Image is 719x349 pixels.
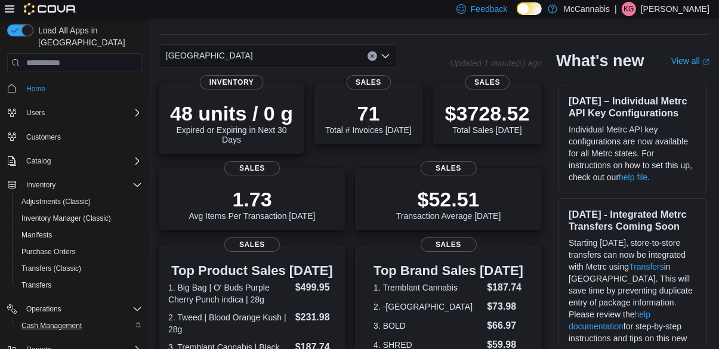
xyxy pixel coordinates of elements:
span: Sales [421,161,477,175]
h3: Top Brand Sales [DATE] [374,264,523,278]
a: Transfers [17,278,56,292]
button: Purchase Orders [12,243,147,260]
button: Home [2,79,147,97]
button: Adjustments (Classic) [12,193,147,210]
button: Cash Management [12,317,147,334]
dt: 3. BOLD [374,320,482,332]
p: | [615,2,617,16]
p: $3728.52 [445,101,530,125]
p: 71 [325,101,411,125]
a: View allExternal link [671,56,709,66]
span: KG [624,2,634,16]
p: 48 units / 0 g [168,101,295,125]
button: Inventory [2,177,147,193]
span: Transfers (Classic) [21,264,81,273]
span: Sales [224,237,280,252]
dd: $73.98 [487,299,523,314]
span: Home [21,81,142,95]
div: Transaction Average [DATE] [396,187,501,221]
button: Open list of options [381,51,390,61]
a: Cash Management [17,319,87,333]
a: Transfers [629,262,664,271]
dt: 1. Big Bag | O' Buds Purple Cherry Punch indica | 28g [168,282,291,305]
span: Transfers [21,280,51,290]
span: Users [21,106,142,120]
span: Customers [21,129,142,144]
button: Clear input [368,51,377,61]
button: Users [21,106,50,120]
span: Operations [21,302,142,316]
span: [GEOGRAPHIC_DATA] [166,48,253,63]
span: Inventory [200,75,264,89]
span: Sales [346,75,391,89]
p: Individual Metrc API key configurations are now available for all Metrc states. For instructions ... [569,123,697,183]
button: Inventory Manager (Classic) [12,210,147,227]
span: Adjustments (Classic) [21,197,91,206]
img: Cova [24,3,77,15]
dd: $499.95 [295,280,336,295]
span: Transfers (Classic) [17,261,142,276]
p: Updated 1 minute(s) ago [450,58,542,68]
span: Operations [26,304,61,314]
span: Sales [421,237,477,252]
span: Catalog [21,154,142,168]
span: Cash Management [17,319,142,333]
a: Customers [21,130,66,144]
span: Users [26,108,45,118]
dt: 2. Tweed | Blood Orange Kush | 28g [168,311,291,335]
h3: [DATE] – Individual Metrc API Key Configurations [569,95,697,119]
span: Inventory [21,178,142,192]
button: Inventory [21,178,60,192]
a: Adjustments (Classic) [17,194,95,209]
a: Inventory Manager (Classic) [17,211,116,226]
span: Inventory Manager (Classic) [21,214,111,223]
h3: Top Product Sales [DATE] [168,264,336,278]
button: Operations [2,301,147,317]
a: help file [619,172,647,182]
button: Transfers (Classic) [12,260,147,277]
a: Purchase Orders [17,245,81,259]
a: Transfers (Classic) [17,261,86,276]
dd: $187.74 [487,280,523,295]
button: Users [2,104,147,121]
span: Purchase Orders [17,245,142,259]
span: Manifests [17,228,142,242]
h3: [DATE] - Integrated Metrc Transfers Coming Soon [569,208,697,232]
p: [PERSON_NAME] [641,2,709,16]
button: Operations [21,302,66,316]
button: Customers [2,128,147,146]
span: Inventory [26,180,55,190]
input: Dark Mode [517,2,542,15]
span: Cash Management [21,321,82,331]
span: Sales [465,75,510,89]
span: Adjustments (Classic) [17,194,142,209]
span: Manifests [21,230,52,240]
span: Load All Apps in [GEOGRAPHIC_DATA] [33,24,142,48]
button: Transfers [12,277,147,294]
svg: External link [702,58,709,66]
span: Home [26,84,45,94]
div: Total # Invoices [DATE] [325,101,411,135]
span: Sales [224,161,280,175]
a: Manifests [17,228,57,242]
button: Catalog [21,154,55,168]
a: Home [21,82,50,96]
span: Purchase Orders [21,247,76,257]
p: McCannabis [563,2,610,16]
button: Catalog [2,153,147,169]
p: $52.51 [396,187,501,211]
dt: 2. -[GEOGRAPHIC_DATA] [374,301,482,313]
div: Avg Items Per Transaction [DATE] [189,187,316,221]
span: Inventory Manager (Classic) [17,211,142,226]
dd: $66.97 [487,319,523,333]
div: Expired or Expiring in Next 30 Days [168,101,295,144]
div: Total Sales [DATE] [445,101,530,135]
span: Feedback [471,3,507,15]
div: Kasidy Gosse [622,2,636,16]
h2: What's new [556,51,644,70]
dd: $231.98 [295,310,336,325]
span: Catalog [26,156,51,166]
button: Manifests [12,227,147,243]
span: Customers [26,132,61,142]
